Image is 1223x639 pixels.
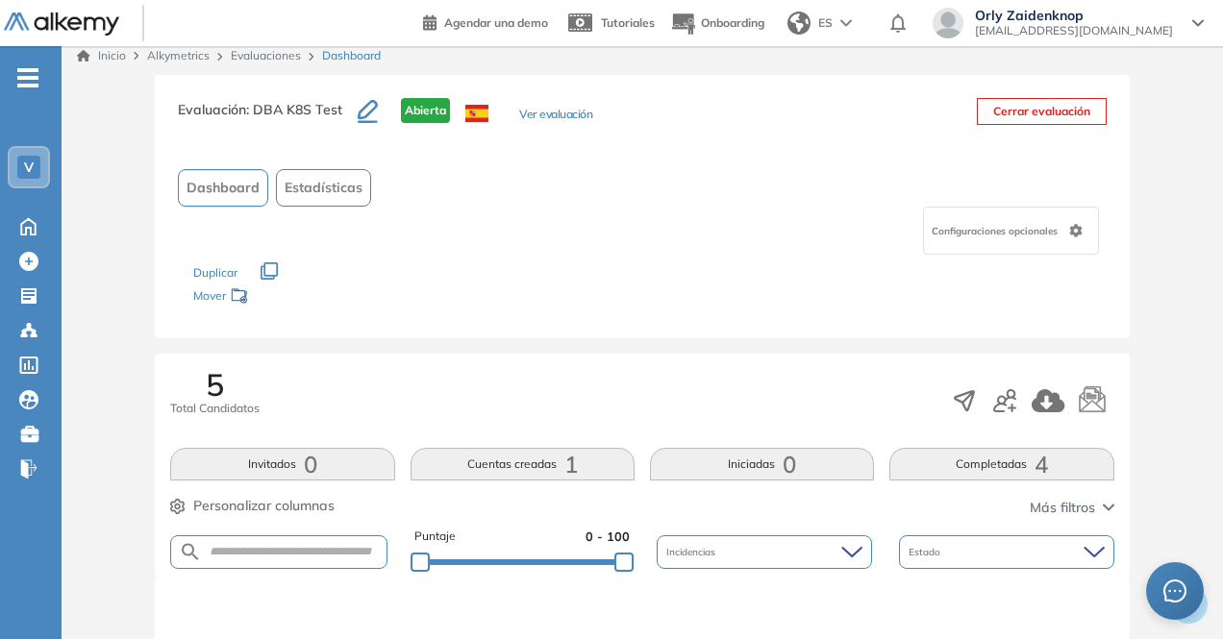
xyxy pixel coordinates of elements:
button: Personalizar columnas [170,496,335,516]
span: Tutoriales [601,15,655,30]
span: Configuraciones opcionales [932,224,1061,238]
span: Agendar una demo [444,15,548,30]
button: Onboarding [670,3,764,44]
span: : DBA K8S Test [246,101,342,118]
button: Completadas4 [889,448,1113,480]
div: Estado [899,535,1114,569]
button: Cerrar evaluación [977,98,1107,125]
a: Evaluaciones [231,48,301,62]
span: [EMAIL_ADDRESS][DOMAIN_NAME] [975,23,1173,38]
span: Alkymetrics [147,48,210,62]
div: Incidencias [657,535,872,569]
h3: Evaluación [178,98,358,138]
span: Más filtros [1030,498,1095,518]
span: Total Candidatos [170,400,260,417]
span: Duplicar [193,265,237,280]
button: Estadísticas [276,169,371,207]
button: Dashboard [178,169,268,207]
a: Agendar una demo [423,10,548,33]
span: Orly Zaidenknop [975,8,1173,23]
img: SEARCH_ALT [179,540,202,564]
img: world [787,12,811,35]
div: Mover [193,280,386,315]
button: Más filtros [1030,498,1114,518]
span: Dashboard [322,47,381,64]
span: ES [818,14,833,32]
button: Cuentas creadas1 [411,448,635,480]
span: Estadísticas [285,178,362,198]
button: Invitados0 [170,448,394,480]
span: Puntaje [414,528,456,546]
span: Abierta [401,98,450,123]
span: Onboarding [701,15,764,30]
img: arrow [840,19,852,27]
button: Iniciadas0 [650,448,874,480]
img: Logo [4,12,119,37]
span: V [24,160,34,175]
img: ESP [465,105,488,122]
span: 5 [206,369,224,400]
span: Personalizar columnas [193,496,335,516]
span: 0 - 100 [586,528,630,546]
a: Inicio [77,47,126,64]
span: message [1163,579,1186,602]
span: Dashboard [187,178,260,198]
span: Incidencias [666,545,719,559]
button: Ver evaluación [519,106,592,126]
div: Configuraciones opcionales [923,207,1099,255]
i: - [17,76,38,80]
span: Estado [909,545,944,559]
